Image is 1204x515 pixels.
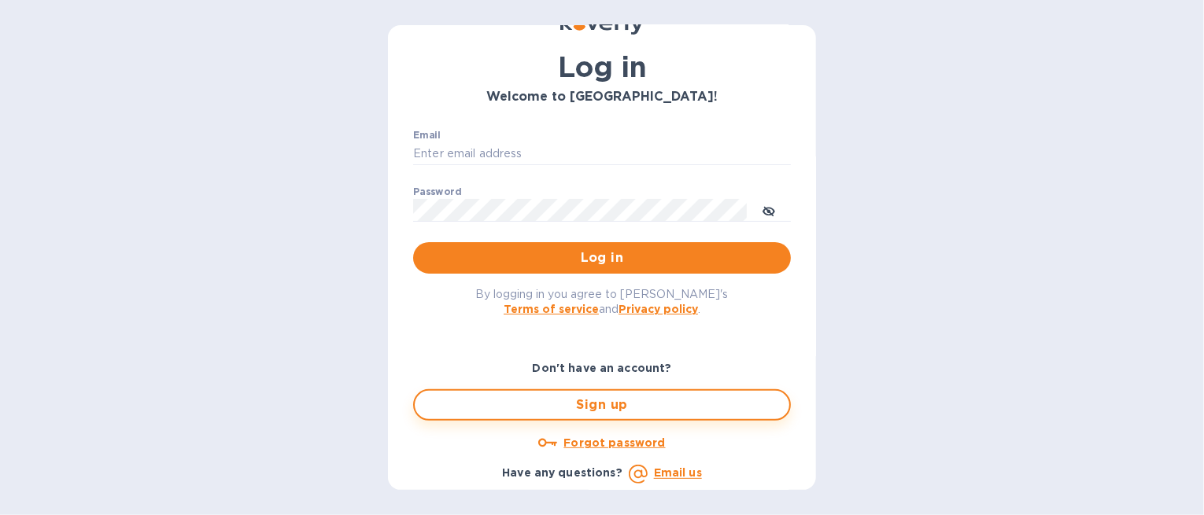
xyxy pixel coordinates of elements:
a: Privacy policy [619,303,698,315]
input: Enter email address [413,142,791,166]
label: Email [413,131,441,140]
b: Have any questions? [502,466,622,479]
button: toggle password visibility [753,194,785,226]
h1: Log in [413,50,791,83]
span: Log in [426,248,778,267]
a: Terms of service [504,303,599,315]
span: By logging in you agree to [PERSON_NAME]'s and . [476,288,729,315]
button: Log in [413,242,791,274]
label: Password [413,187,461,197]
u: Forgot password [563,436,665,449]
b: Don't have an account? [533,362,672,374]
button: Sign up [413,389,791,421]
a: Email us [654,467,702,480]
h3: Welcome to [GEOGRAPHIC_DATA]! [413,90,791,105]
span: Sign up [427,395,777,414]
